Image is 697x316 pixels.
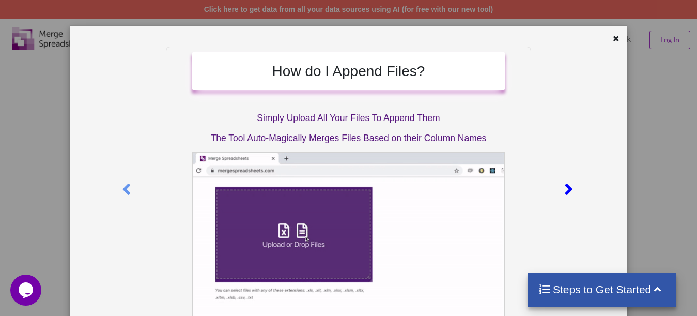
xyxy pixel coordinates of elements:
h2: How do I Append Files? [203,63,494,80]
h4: Steps to Get Started [538,283,666,296]
p: The Tool Auto-Magically Merges Files Based on their Column Names [192,132,505,145]
iframe: chat widget [10,275,43,306]
p: Simply Upload All Your Files To Append Them [192,112,505,125]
